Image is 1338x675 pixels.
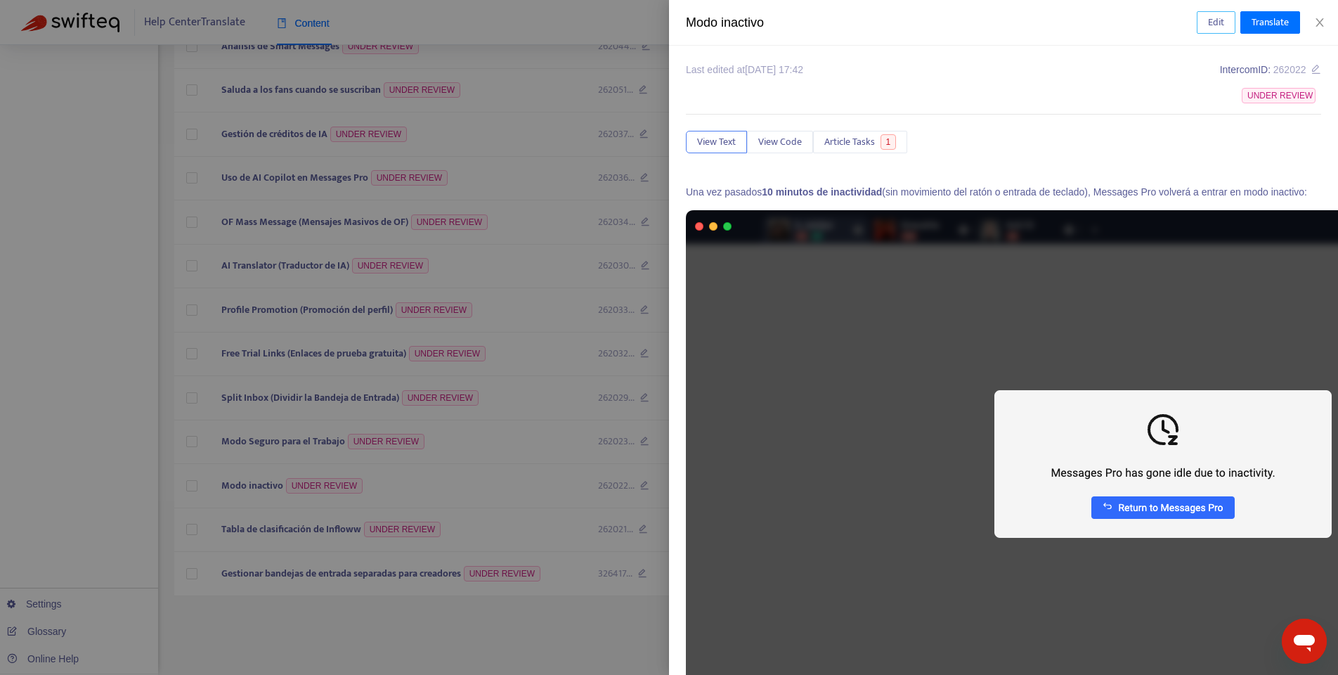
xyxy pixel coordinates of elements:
[758,134,802,150] span: View Code
[686,63,803,77] div: Last edited at [DATE] 17:42
[813,131,907,153] button: Article Tasks1
[1197,11,1235,34] button: Edit
[686,131,747,153] button: View Text
[1208,15,1224,30] span: Edit
[1314,17,1325,28] span: close
[747,131,813,153] button: View Code
[881,134,897,150] span: 1
[1220,63,1321,77] div: Intercom ID:
[686,185,1321,200] p: Una vez pasados (sin movimiento del ratón o entrada de teclado), Messages Pro volverá a entrar en...
[824,134,875,150] span: Article Tasks
[1242,88,1316,103] span: UNDER REVIEW
[697,134,736,150] span: View Text
[1310,16,1330,30] button: Close
[1252,15,1289,30] span: Translate
[1273,64,1306,75] span: 262022
[1282,619,1327,664] iframe: Button to launch messaging window
[1240,11,1300,34] button: Translate
[762,186,882,198] b: 10 minutos de inactividad
[686,13,1197,32] div: Modo inactivo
